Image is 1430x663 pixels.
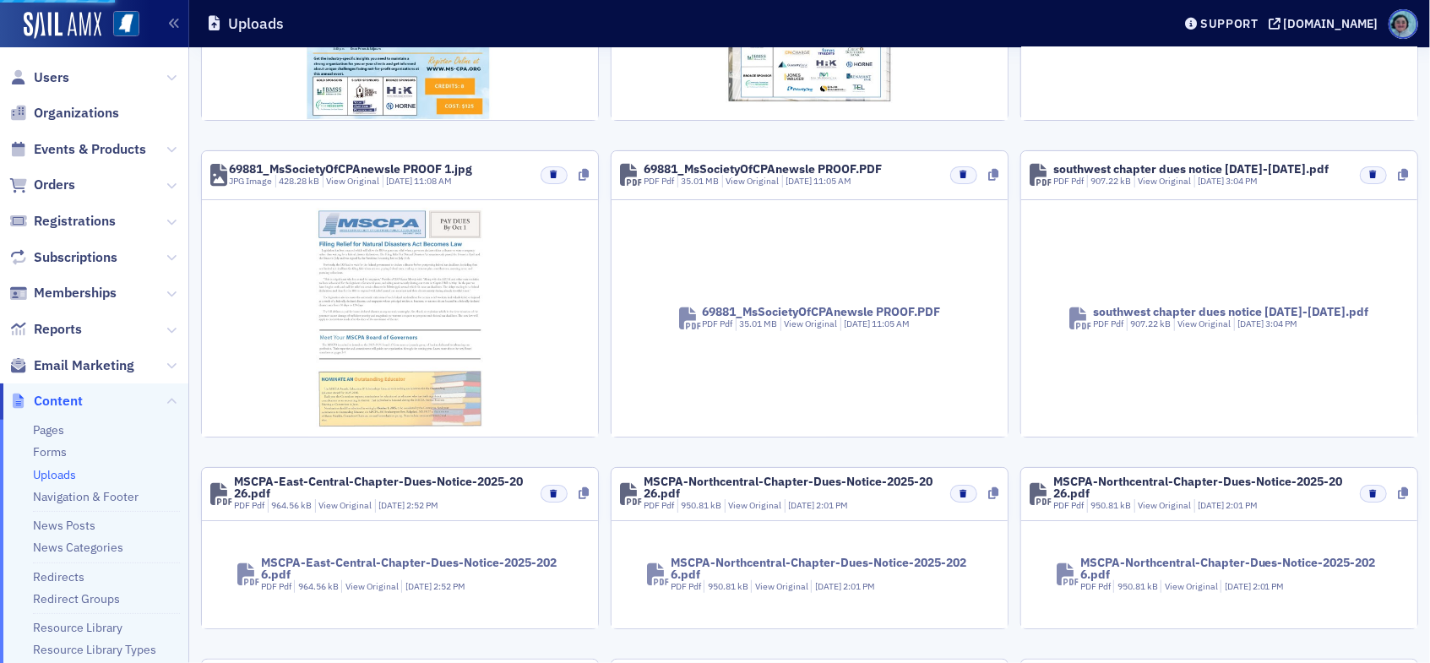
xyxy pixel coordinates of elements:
span: 2:52 PM [406,499,438,511]
a: Email Marketing [9,356,134,375]
a: View Original [728,499,781,511]
div: 69881_MsSocietyOfCPAnewsle PROOF 1.jpg [229,163,472,175]
a: View Original [726,175,779,187]
button: [DOMAIN_NAME] [1269,18,1384,30]
span: Reports [34,320,82,339]
a: Memberships [9,284,117,302]
a: Organizations [9,104,119,122]
div: PDF Pdf [644,499,674,513]
div: PDF Pdf [702,318,732,331]
span: Subscriptions [34,248,117,267]
div: 907.22 kB [1127,318,1172,331]
div: MSCPA-Northcentral-Chapter-Dues-Notice-2025-2026.pdf [1080,557,1382,580]
span: [DATE] [378,499,406,511]
span: Memberships [34,284,117,302]
img: SailAMX [113,11,139,37]
div: PDF Pdf [1053,499,1084,513]
div: 950.81 kB [677,499,722,513]
a: Pages [33,422,64,437]
span: Content [34,392,83,410]
a: Subscriptions [9,248,117,267]
span: [DATE] [844,318,872,329]
a: News Posts [33,518,95,533]
span: [DATE] [1198,175,1226,187]
span: [DATE] [786,175,813,187]
div: 35.01 MB [736,318,778,331]
a: View Homepage [101,11,139,40]
div: southwest chapter dues notice [DATE]-[DATE].pdf [1093,306,1368,318]
a: View Original [318,499,372,511]
span: 2:01 PM [1226,499,1258,511]
div: 69881_MsSocietyOfCPAnewsle PROOF.PDF [702,306,940,318]
a: Forms [33,444,67,459]
div: PDF Pdf [261,580,291,594]
span: 11:05 AM [872,318,910,329]
a: View Original [345,580,399,592]
div: PDF Pdf [671,580,701,594]
a: Orders [9,176,75,194]
a: View Original [1177,318,1231,329]
span: [DATE] [815,580,843,592]
span: 2:01 PM [816,499,848,511]
a: View Original [755,580,808,592]
a: Users [9,68,69,87]
span: 3:04 PM [1226,175,1258,187]
span: 11:08 AM [414,175,452,187]
a: View Original [326,175,379,187]
div: PDF Pdf [1053,175,1084,188]
div: MSCPA-Northcentral-Chapter-Dues-Notice-2025-2026.pdf [1053,476,1348,499]
a: View Original [784,318,837,329]
span: 2:52 PM [433,580,465,592]
div: southwest chapter dues notice [DATE]-[DATE].pdf [1053,163,1329,175]
span: [DATE] [1198,499,1226,511]
div: 428.28 kB [275,175,320,188]
span: Users [34,68,69,87]
a: Redirects [33,569,84,584]
a: Resource Library Types [33,642,156,657]
h1: Uploads [228,14,284,34]
a: Redirect Groups [33,591,120,606]
span: Registrations [34,212,116,231]
div: PDF Pdf [644,175,674,188]
a: Content [9,392,83,410]
span: Profile [1389,9,1418,39]
div: 907.22 kB [1087,175,1132,188]
div: JPG Image [229,175,272,188]
a: Navigation & Footer [33,489,139,504]
div: Support [1200,16,1259,31]
div: PDF Pdf [1080,580,1111,594]
div: 950.81 kB [1113,580,1158,594]
div: MSCPA-Northcentral-Chapter-Dues-Notice-2025-2026.pdf [644,476,938,499]
img: SailAMX [24,12,101,39]
div: MSCPA-East-Central-Chapter-Dues-Notice-2025-2026.pdf [261,557,563,580]
span: Organizations [34,104,119,122]
span: Orders [34,176,75,194]
a: View Original [1138,499,1191,511]
div: [DOMAIN_NAME] [1284,16,1378,31]
span: 11:05 AM [813,175,851,187]
span: [DATE] [788,499,816,511]
div: 964.56 kB [268,499,313,513]
span: Events & Products [34,140,146,159]
a: Registrations [9,212,116,231]
span: 2:01 PM [843,580,875,592]
a: Reports [9,320,82,339]
a: Uploads [33,467,76,482]
div: 69881_MsSocietyOfCPAnewsle PROOF.PDF [644,163,882,175]
a: Resource Library [33,620,122,635]
div: 964.56 kB [294,580,339,594]
a: News Categories [33,540,123,555]
span: 3:04 PM [1265,318,1297,329]
span: [DATE] [1225,580,1253,592]
a: View Original [1138,175,1191,187]
div: 35.01 MB [677,175,720,188]
span: [DATE] [405,580,433,592]
div: PDF Pdf [234,499,264,513]
div: 950.81 kB [1087,499,1132,513]
span: [DATE] [1237,318,1265,329]
div: MSCPA-East-Central-Chapter-Dues-Notice-2025-2026.pdf [234,476,529,499]
a: Events & Products [9,140,146,159]
span: Email Marketing [34,356,134,375]
div: MSCPA-Northcentral-Chapter-Dues-Notice-2025-2026.pdf [671,557,972,580]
